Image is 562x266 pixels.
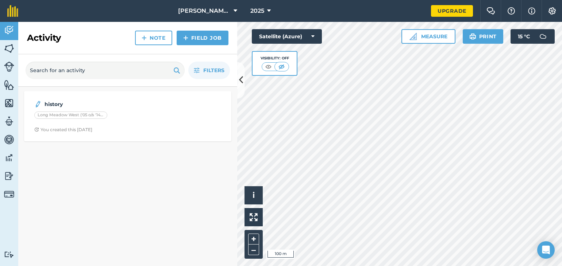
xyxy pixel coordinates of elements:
img: Four arrows, one pointing top left, one top right, one bottom right and the last bottom left [250,213,258,221]
img: A question mark icon [507,7,516,15]
button: Measure [401,29,455,44]
a: Upgrade [431,5,473,17]
div: Visibility: Off [261,55,289,61]
img: A cog icon [548,7,557,15]
img: svg+xml;base64,PD94bWwgdmVyc2lvbj0iMS4wIiBlbmNvZGluZz0idXRmLTgiPz4KPCEtLSBHZW5lcmF0b3I6IEFkb2JlIE... [4,62,14,72]
button: Print [463,29,504,44]
img: svg+xml;base64,PHN2ZyB4bWxucz0iaHR0cDovL3d3dy53My5vcmcvMjAwMC9zdmciIHdpZHRoPSI1MCIgaGVpZ2h0PSI0MC... [277,63,286,70]
button: + [248,234,259,245]
img: svg+xml;base64,PHN2ZyB4bWxucz0iaHR0cDovL3d3dy53My5vcmcvMjAwMC9zdmciIHdpZHRoPSIxNyIgaGVpZ2h0PSIxNy... [528,7,535,15]
img: svg+xml;base64,PD94bWwgdmVyc2lvbj0iMS4wIiBlbmNvZGluZz0idXRmLTgiPz4KPCEtLSBHZW5lcmF0b3I6IEFkb2JlIE... [536,29,550,44]
img: svg+xml;base64,PHN2ZyB4bWxucz0iaHR0cDovL3d3dy53My5vcmcvMjAwMC9zdmciIHdpZHRoPSIxNCIgaGVpZ2h0PSIyNC... [183,34,188,42]
img: svg+xml;base64,PHN2ZyB4bWxucz0iaHR0cDovL3d3dy53My5vcmcvMjAwMC9zdmciIHdpZHRoPSI1MCIgaGVpZ2h0PSI0MC... [264,63,273,70]
img: Two speech bubbles overlapping with the left bubble in the forefront [486,7,495,15]
button: Filters [188,62,230,79]
img: svg+xml;base64,PHN2ZyB4bWxucz0iaHR0cDovL3d3dy53My5vcmcvMjAwMC9zdmciIHdpZHRoPSIxOSIgaGVpZ2h0PSIyNC... [173,66,180,75]
img: svg+xml;base64,PD94bWwgdmVyc2lvbj0iMS4wIiBlbmNvZGluZz0idXRmLTgiPz4KPCEtLSBHZW5lcmF0b3I6IEFkb2JlIE... [34,100,42,109]
span: i [253,191,255,200]
h2: Activity [27,32,61,44]
button: – [248,245,259,255]
span: 15 ° C [518,29,530,44]
img: svg+xml;base64,PD94bWwgdmVyc2lvbj0iMS4wIiBlbmNvZGluZz0idXRmLTgiPz4KPCEtLSBHZW5lcmF0b3I6IEFkb2JlIE... [4,25,14,36]
span: Filters [203,66,224,74]
span: 2025 [250,7,264,15]
img: svg+xml;base64,PD94bWwgdmVyc2lvbj0iMS4wIiBlbmNvZGluZz0idXRmLTgiPz4KPCEtLSBHZW5lcmF0b3I6IEFkb2JlIE... [4,251,14,258]
img: Ruler icon [409,33,417,40]
strong: history [45,100,160,108]
img: fieldmargin Logo [7,5,18,17]
a: Note [135,31,172,45]
img: svg+xml;base64,PHN2ZyB4bWxucz0iaHR0cDovL3d3dy53My5vcmcvMjAwMC9zdmciIHdpZHRoPSI1NiIgaGVpZ2h0PSI2MC... [4,98,14,109]
img: svg+xml;base64,PHN2ZyB4bWxucz0iaHR0cDovL3d3dy53My5vcmcvMjAwMC9zdmciIHdpZHRoPSI1NiIgaGVpZ2h0PSI2MC... [4,79,14,90]
img: svg+xml;base64,PD94bWwgdmVyc2lvbj0iMS4wIiBlbmNvZGluZz0idXRmLTgiPz4KPCEtLSBHZW5lcmF0b3I6IEFkb2JlIE... [4,116,14,127]
button: i [245,186,263,204]
img: svg+xml;base64,PD94bWwgdmVyc2lvbj0iMS4wIiBlbmNvZGluZz0idXRmLTgiPz4KPCEtLSBHZW5lcmF0b3I6IEFkb2JlIE... [4,134,14,145]
button: Satellite (Azure) [252,29,322,44]
img: svg+xml;base64,PD94bWwgdmVyc2lvbj0iMS4wIiBlbmNvZGluZz0idXRmLTgiPz4KPCEtLSBHZW5lcmF0b3I6IEFkb2JlIE... [4,189,14,199]
input: Search for an activity [26,62,185,79]
div: Long Meadow West ('05 o/s '14 allowed to seed '19-'20&'22) [34,112,107,119]
button: 15 °C [511,29,555,44]
img: Clock with arrow pointing clockwise [34,127,39,132]
a: historyLong Meadow West ('05 o/s '14 allowed to seed '19-'20&'22)Clock with arrow pointing clockw... [28,95,227,137]
a: Field Job [177,31,228,45]
img: svg+xml;base64,PD94bWwgdmVyc2lvbj0iMS4wIiBlbmNvZGluZz0idXRmLTgiPz4KPCEtLSBHZW5lcmF0b3I6IEFkb2JlIE... [4,171,14,181]
img: svg+xml;base64,PD94bWwgdmVyc2lvbj0iMS4wIiBlbmNvZGluZz0idXRmLTgiPz4KPCEtLSBHZW5lcmF0b3I6IEFkb2JlIE... [4,152,14,163]
div: Open Intercom Messenger [537,241,555,259]
img: svg+xml;base64,PHN2ZyB4bWxucz0iaHR0cDovL3d3dy53My5vcmcvMjAwMC9zdmciIHdpZHRoPSIxNCIgaGVpZ2h0PSIyNC... [142,34,147,42]
span: [PERSON_NAME] Farm [178,7,231,15]
img: svg+xml;base64,PHN2ZyB4bWxucz0iaHR0cDovL3d3dy53My5vcmcvMjAwMC9zdmciIHdpZHRoPSIxOSIgaGVpZ2h0PSIyNC... [469,32,476,41]
div: You created this [DATE] [34,127,92,133]
img: svg+xml;base64,PHN2ZyB4bWxucz0iaHR0cDovL3d3dy53My5vcmcvMjAwMC9zdmciIHdpZHRoPSI1NiIgaGVpZ2h0PSI2MC... [4,43,14,54]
